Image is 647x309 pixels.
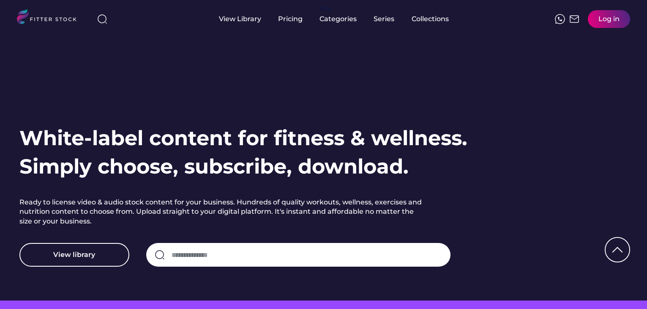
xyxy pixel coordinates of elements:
img: Frame%2051.svg [569,14,579,24]
div: Pricing [278,14,303,24]
div: Collections [412,14,449,24]
img: search-normal%203.svg [97,14,107,24]
img: Group%201000002322%20%281%29.svg [606,238,629,262]
h2: Ready to license video & audio stock content for your business. Hundreds of quality workouts, wel... [19,198,425,226]
img: meteor-icons_whatsapp%20%281%29.svg [555,14,565,24]
iframe: chat widget [612,275,639,301]
div: Categories [319,14,357,24]
img: LOGO.svg [17,9,84,27]
div: View Library [219,14,261,24]
div: fvck [319,4,330,13]
button: View library [19,243,129,267]
img: search-normal.svg [155,250,165,260]
div: Series [374,14,395,24]
div: Log in [598,14,620,24]
h1: White-label content for fitness & wellness. Simply choose, subscribe, download. [19,124,467,181]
